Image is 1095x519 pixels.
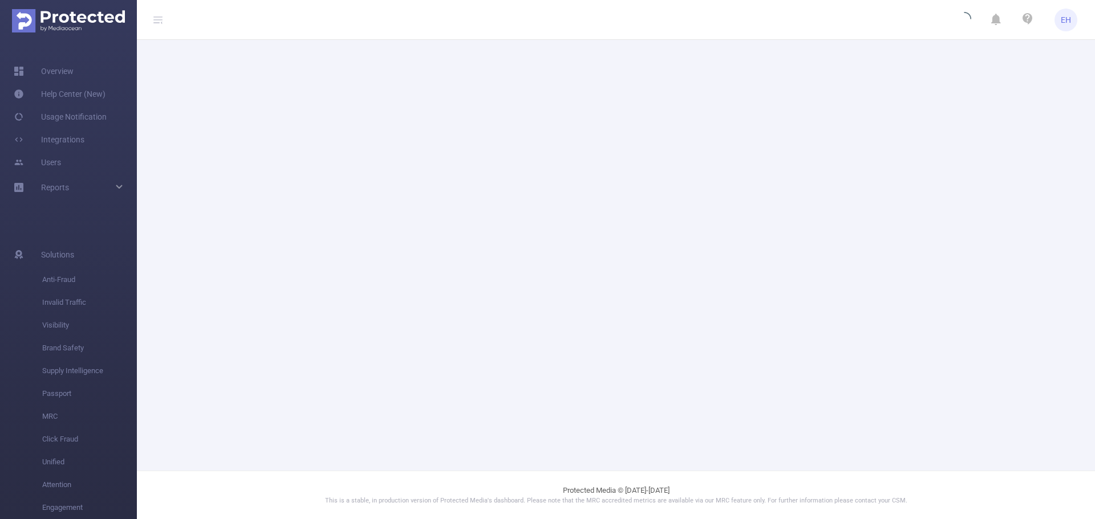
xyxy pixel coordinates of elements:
span: Unified [42,451,137,473]
span: MRC [42,405,137,428]
a: Reports [41,176,69,199]
span: Solutions [41,243,74,266]
span: Brand Safety [42,337,137,359]
span: Anti-Fraud [42,268,137,291]
span: Supply Intelligence [42,359,137,382]
a: Users [14,151,61,174]
span: Invalid Traffic [42,291,137,314]
p: This is a stable, in production version of Protected Media's dashboard. Please note that the MRC ... [165,496,1066,506]
a: Integrations [14,128,84,151]
a: Overview [14,60,74,83]
footer: Protected Media © [DATE]-[DATE] [137,471,1095,519]
span: Attention [42,473,137,496]
a: Usage Notification [14,105,107,128]
i: icon: loading [958,12,971,28]
span: Reports [41,183,69,192]
span: Engagement [42,496,137,519]
span: Click Fraud [42,428,137,451]
span: Visibility [42,314,137,337]
span: EH [1061,9,1071,31]
img: Protected Media [12,9,125,32]
a: Help Center (New) [14,83,106,105]
span: Passport [42,382,137,405]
